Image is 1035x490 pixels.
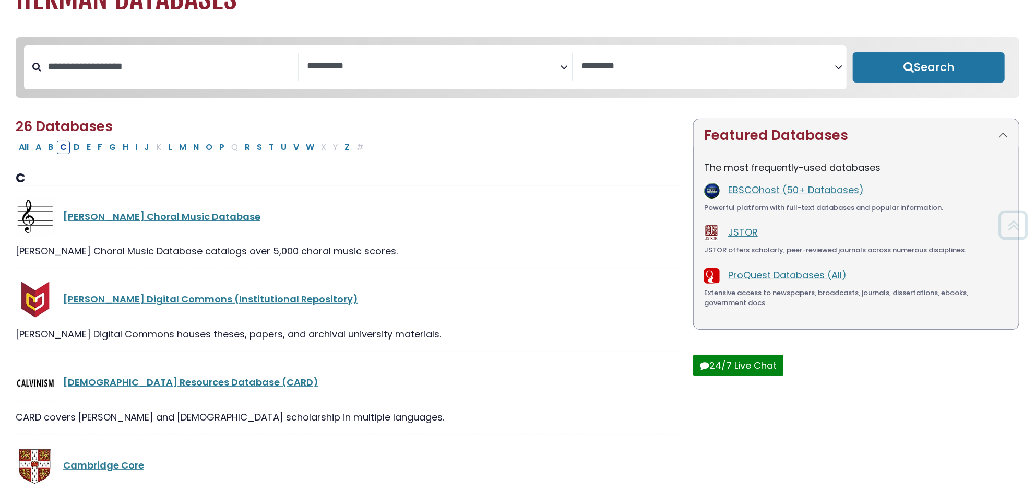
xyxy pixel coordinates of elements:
[290,141,302,154] button: Filter Results V
[16,140,368,153] div: Alpha-list to filter by first letter of database name
[704,203,1008,213] div: Powerful platform with full-text databases and popular information.
[63,293,358,306] a: [PERSON_NAME] Digital Commons (Institutional Repository)
[704,288,1008,308] div: Extensive access to newspapers, broadcasts, journals, dissertations, ebooks, government docs.
[728,183,864,196] a: EBSCOhost (50+ Databases)
[141,141,152,154] button: Filter Results J
[307,61,560,72] textarea: Search
[190,141,202,154] button: Filter Results N
[694,119,1019,152] button: Featured Databases
[242,141,253,154] button: Filter Results R
[216,141,228,154] button: Filter Results P
[341,141,353,154] button: Filter Results Z
[41,58,298,75] input: Search database by title or keyword
[16,37,1019,98] nav: Search filters
[120,141,132,154] button: Filter Results H
[165,141,175,154] button: Filter Results L
[16,244,681,258] div: [PERSON_NAME] Choral Music Database catalogs over 5,000 choral music scores.
[57,141,70,154] button: Filter Results C
[106,141,119,154] button: Filter Results G
[16,171,681,186] h3: C
[16,327,681,341] div: [PERSON_NAME] Digital Commons houses theses, papers, and archival university materials.
[728,226,758,239] a: JSTOR
[176,141,189,154] button: Filter Results M
[63,376,318,389] a: [DEMOGRAPHIC_DATA] Resources Database (CARD)
[704,245,1008,255] div: JSTOR offers scholarly, peer-reviewed journals across numerous disciplines.
[63,459,144,472] a: Cambridge Core
[581,61,835,72] textarea: Search
[16,410,681,424] div: CARD covers [PERSON_NAME] and [DEMOGRAPHIC_DATA] scholarship in multiple languages.
[266,141,277,154] button: Filter Results T
[132,141,140,154] button: Filter Results I
[303,141,317,154] button: Filter Results W
[203,141,216,154] button: Filter Results O
[278,141,290,154] button: Filter Results U
[693,355,783,376] button: 24/7 Live Chat
[254,141,265,154] button: Filter Results S
[16,141,32,154] button: All
[45,141,56,154] button: Filter Results B
[94,141,105,154] button: Filter Results F
[16,117,113,136] span: 26 Databases
[853,52,1005,83] button: Submit for Search Results
[84,141,94,154] button: Filter Results E
[704,160,1008,174] p: The most frequently-used databases
[70,141,83,154] button: Filter Results D
[32,141,44,154] button: Filter Results A
[63,210,260,223] a: [PERSON_NAME] Choral Music Database
[728,269,847,282] a: ProQuest Databases (All)
[995,215,1032,235] a: Back to Top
